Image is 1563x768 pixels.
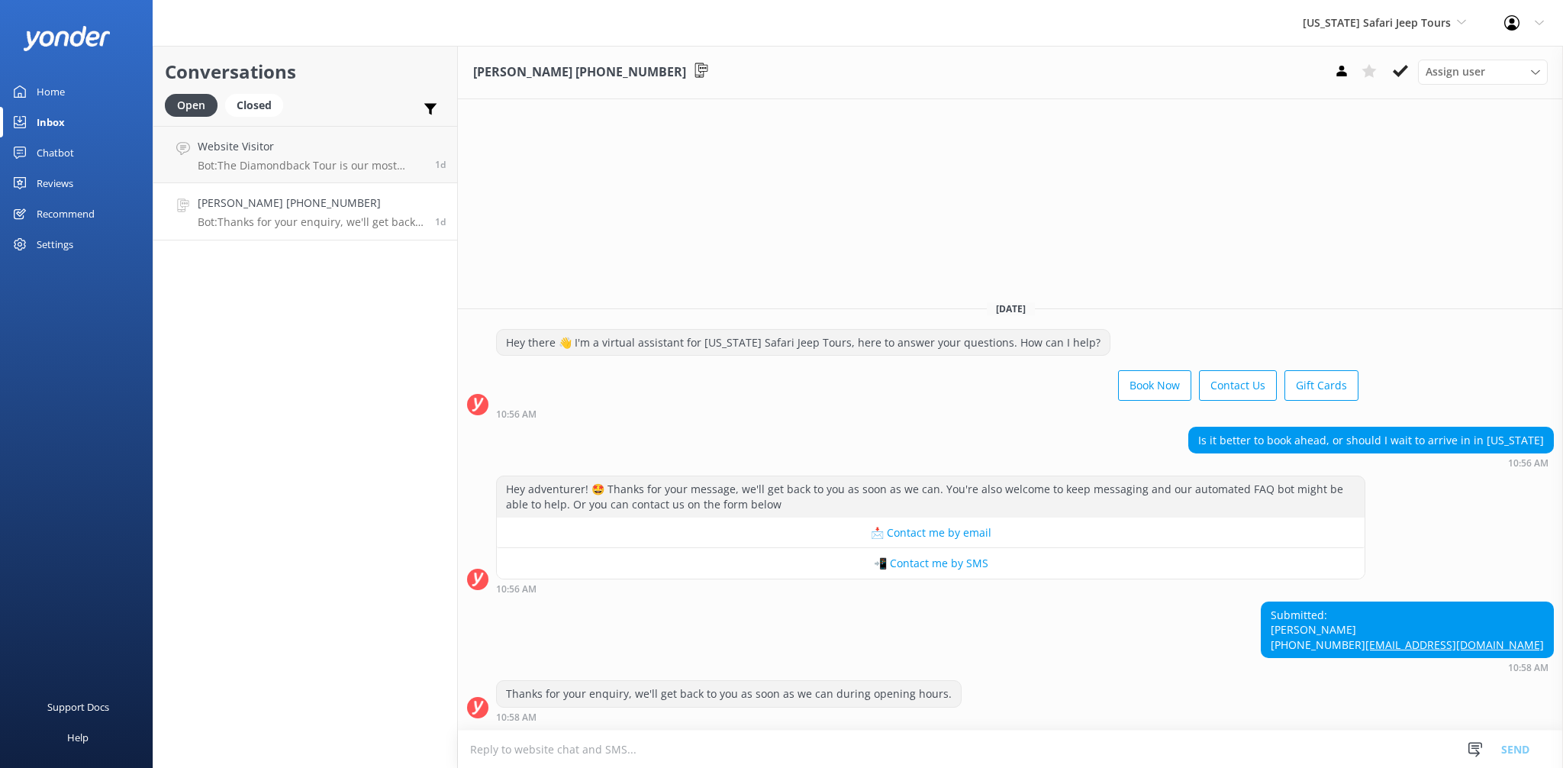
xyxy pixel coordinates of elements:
div: Hey there 👋 I'm a virtual assistant for [US_STATE] Safari Jeep Tours, here to answer your questio... [497,330,1110,356]
div: Thanks for your enquiry, we'll get back to you as soon as we can during opening hours. [497,681,961,707]
a: Open [165,96,225,113]
div: Open [165,94,218,117]
div: Help [67,722,89,753]
h4: Website Visitor [198,138,424,155]
div: Inbox [37,107,65,137]
strong: 10:58 AM [496,713,537,722]
span: [US_STATE] Safari Jeep Tours [1303,15,1451,30]
span: Assign user [1426,63,1485,80]
div: Reviews [37,168,73,198]
h2: Conversations [165,57,446,86]
strong: 10:56 AM [496,585,537,594]
div: Settings [37,229,73,260]
button: 📲 Contact me by SMS [497,548,1365,579]
strong: 10:56 AM [496,410,537,419]
div: Sep 06 2025 10:56am (UTC -07:00) America/Phoenix [496,408,1358,419]
div: Closed [225,94,283,117]
div: Chatbot [37,137,74,168]
div: Support Docs [47,692,109,722]
div: Is it better to book ahead, or should I wait to arrive in in [US_STATE] [1189,428,1553,453]
img: yonder-white-logo.png [23,26,111,51]
a: Website VisitorBot:The Diamondback Tour is our most rugged and is considered our extreme 4x4 tour.1d [153,126,457,183]
div: Sep 06 2025 10:56am (UTC -07:00) America/Phoenix [496,583,1365,594]
button: Gift Cards [1284,370,1358,401]
a: [EMAIL_ADDRESS][DOMAIN_NAME] [1365,637,1544,652]
div: Home [37,76,65,107]
h4: [PERSON_NAME] [PHONE_NUMBER] [198,195,424,211]
span: Sep 06 2025 10:58am (UTC -07:00) America/Phoenix [435,215,446,228]
span: [DATE] [987,302,1035,315]
div: Sep 06 2025 10:58am (UTC -07:00) America/Phoenix [1261,662,1554,673]
div: Recommend [37,198,95,229]
div: Hey adventurer! 🤩 Thanks for your message, we'll get back to you as soon as we can. You're also w... [497,476,1365,517]
h3: [PERSON_NAME] [PHONE_NUMBER] [473,63,686,82]
strong: 10:58 AM [1508,663,1548,673]
strong: 10:56 AM [1508,459,1548,468]
p: Bot: The Diamondback Tour is our most rugged and is considered our extreme 4x4 tour. [198,159,424,173]
div: Sep 06 2025 10:58am (UTC -07:00) America/Phoenix [496,712,962,722]
a: Closed [225,96,291,113]
div: Assign User [1418,60,1548,84]
button: Book Now [1118,370,1191,401]
button: Contact Us [1199,370,1277,401]
button: 📩 Contact me by email [497,518,1365,548]
div: Sep 06 2025 10:56am (UTC -07:00) America/Phoenix [1188,457,1554,468]
p: Bot: Thanks for your enquiry, we'll get back to you as soon as we can during opening hours. [198,215,424,229]
a: [PERSON_NAME] [PHONE_NUMBER]Bot:Thanks for your enquiry, we'll get back to you as soon as we can ... [153,183,457,240]
div: Submitted: [PERSON_NAME] [PHONE_NUMBER] [1262,602,1553,658]
span: Sep 06 2025 11:55am (UTC -07:00) America/Phoenix [435,158,446,171]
